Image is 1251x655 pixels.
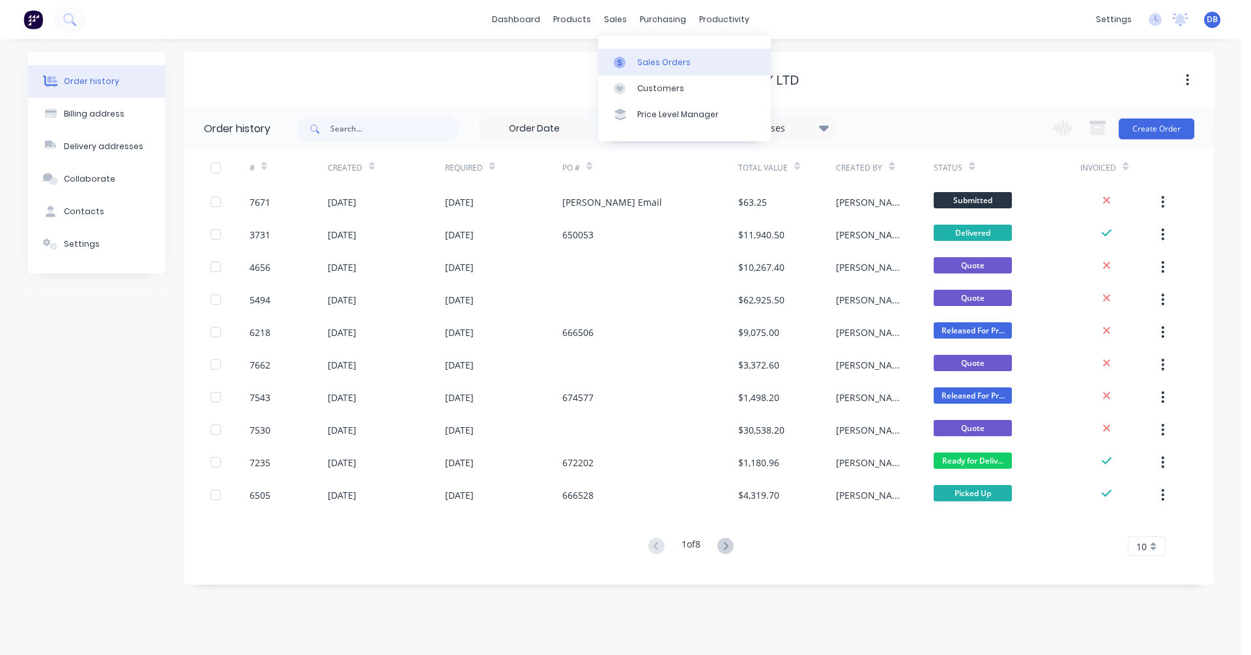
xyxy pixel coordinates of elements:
[1080,150,1158,186] div: Invoiced
[738,423,784,437] div: $30,538.20
[836,326,908,339] div: [PERSON_NAME]
[562,488,594,502] div: 666528
[598,102,771,128] a: Price Level Manager
[738,195,767,209] div: $63.25
[934,290,1012,306] span: Quote
[738,326,779,339] div: $9,075.00
[727,121,837,135] div: 14 Statuses
[738,162,788,174] div: Total Value
[562,195,662,209] div: [PERSON_NAME] Email
[836,195,908,209] div: [PERSON_NAME]
[693,10,756,29] div: productivity
[562,162,580,174] div: PO #
[1089,10,1138,29] div: settings
[445,423,474,437] div: [DATE]
[934,162,962,174] div: Status
[637,109,719,120] div: Price Level Manager
[28,65,165,98] button: Order history
[836,150,934,186] div: Created By
[250,358,270,372] div: 7662
[836,293,908,307] div: [PERSON_NAME]
[328,358,356,372] div: [DATE]
[738,293,784,307] div: $62,925.50
[445,260,474,274] div: [DATE]
[547,10,597,29] div: products
[934,150,1080,186] div: Status
[562,326,594,339] div: 666506
[328,488,356,502] div: [DATE]
[445,162,483,174] div: Required
[934,485,1012,501] span: Picked Up
[28,228,165,260] button: Settings
[445,391,474,404] div: [DATE]
[738,260,784,274] div: $10,267.40
[836,260,908,274] div: [PERSON_NAME]
[562,228,594,242] div: 650053
[250,326,270,339] div: 6218
[1119,118,1194,139] button: Create Order
[738,358,779,372] div: $3,372.60
[23,10,43,29] img: Factory
[204,121,270,137] div: Order history
[330,116,459,142] input: Search...
[836,162,882,174] div: Created By
[738,150,836,186] div: Total Value
[633,10,693,29] div: purchasing
[445,456,474,469] div: [DATE]
[250,456,270,469] div: 7235
[738,228,784,242] div: $11,940.50
[598,49,771,75] a: Sales Orders
[445,488,474,502] div: [DATE]
[64,76,119,87] div: Order history
[250,150,328,186] div: #
[738,391,779,404] div: $1,498.20
[597,10,633,29] div: sales
[64,141,143,152] div: Delivery addresses
[445,358,474,372] div: [DATE]
[562,391,594,404] div: 674577
[250,195,270,209] div: 7671
[934,453,1012,469] span: Ready for Deliv...
[250,293,270,307] div: 5494
[445,195,474,209] div: [DATE]
[480,119,589,139] input: Order Date
[485,10,547,29] a: dashboard
[598,76,771,102] a: Customers
[328,293,356,307] div: [DATE]
[64,173,115,185] div: Collaborate
[250,423,270,437] div: 7530
[682,537,700,556] div: 1 of 8
[836,228,908,242] div: [PERSON_NAME]
[328,195,356,209] div: [DATE]
[836,423,908,437] div: [PERSON_NAME]
[250,488,270,502] div: 6505
[445,293,474,307] div: [DATE]
[934,355,1012,371] span: Quote
[1080,162,1116,174] div: Invoiced
[836,456,908,469] div: [PERSON_NAME]
[1207,14,1218,25] span: DB
[328,228,356,242] div: [DATE]
[562,150,738,186] div: PO #
[250,260,270,274] div: 4656
[637,57,691,68] div: Sales Orders
[934,225,1012,241] span: Delivered
[28,195,165,228] button: Contacts
[445,326,474,339] div: [DATE]
[934,322,1012,339] span: Released For Pr...
[28,130,165,163] button: Delivery addresses
[250,228,270,242] div: 3731
[836,488,908,502] div: [PERSON_NAME]
[738,488,779,502] div: $4,319.70
[836,358,908,372] div: [PERSON_NAME]
[250,162,255,174] div: #
[637,83,684,94] div: Customers
[328,150,445,186] div: Created
[445,150,562,186] div: Required
[64,108,124,120] div: Billing address
[934,257,1012,273] span: Quote
[738,456,779,469] div: $1,180.96
[328,326,356,339] div: [DATE]
[445,228,474,242] div: [DATE]
[328,260,356,274] div: [DATE]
